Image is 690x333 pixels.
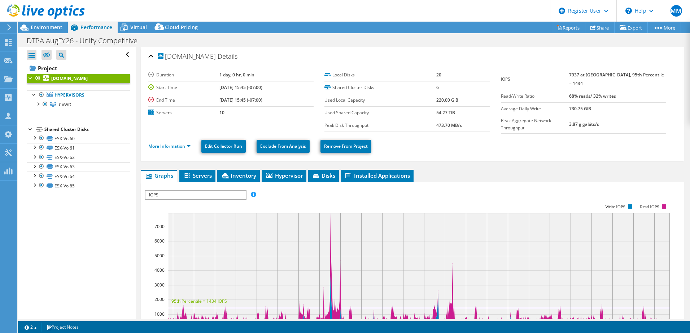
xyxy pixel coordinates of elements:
[640,204,659,209] text: Read IOPS
[324,122,436,129] label: Peak Disk Throughput
[51,75,88,81] b: [DOMAIN_NAME]
[154,282,165,288] text: 3000
[154,223,165,230] text: 7000
[145,191,245,199] span: IOPS
[219,110,224,116] b: 10
[501,117,569,132] label: Peak Aggregate Network Throughput
[31,24,62,31] span: Environment
[27,100,130,109] a: CVWD
[154,296,165,302] text: 2000
[257,140,310,153] a: Exclude From Analysis
[569,106,591,112] b: 730.75 GiB
[148,71,219,79] label: Duration
[344,172,410,179] span: Installed Applications
[436,122,462,128] b: 473.70 MB/s
[647,22,681,33] a: More
[171,298,227,304] text: 95th Percentile = 1434 IOPS
[569,121,599,127] b: 3.87 gigabits/s
[27,172,130,181] a: ESX-Vol64
[614,22,648,33] a: Export
[27,134,130,143] a: ESX-Vol60
[501,76,569,83] label: IOPS
[569,93,616,99] b: 68% reads/ 32% writes
[148,84,219,91] label: Start Time
[201,140,246,153] a: Edit Collector Run
[154,311,165,317] text: 1000
[183,172,212,179] span: Servers
[436,72,441,78] b: 20
[501,93,569,100] label: Read/Write Ratio
[585,22,615,33] a: Share
[23,37,149,45] h1: DTPA AugFY26 - Unity Competitive
[501,105,569,112] label: Average Daily Write
[569,72,664,86] b: 7937 at [GEOGRAPHIC_DATA], 95th Percentile = 1434
[44,125,130,134] div: Shared Cluster Disks
[27,143,130,152] a: ESX-Vol61
[218,52,237,61] span: Details
[265,172,303,179] span: Hypervisor
[625,8,632,14] svg: \n
[59,102,71,108] span: CVWD
[671,5,682,17] span: MM
[154,238,165,244] text: 6000
[148,97,219,104] label: End Time
[27,162,130,172] a: ESX-Vol63
[27,74,130,83] a: [DOMAIN_NAME]
[219,84,262,90] b: [DATE] 15:45 (-07:00)
[27,90,130,100] a: Hypervisors
[324,84,436,91] label: Shared Cluster Disks
[154,267,165,273] text: 4000
[551,22,585,33] a: Reports
[27,62,130,74] a: Project
[221,172,256,179] span: Inventory
[165,24,198,31] span: Cloud Pricing
[436,84,439,90] b: 6
[324,109,436,116] label: Used Shared Capacity
[324,71,436,79] label: Local Disks
[312,172,335,179] span: Disks
[436,110,455,116] b: 54.27 TiB
[130,24,147,31] span: Virtual
[324,97,436,104] label: Used Local Capacity
[219,72,254,78] b: 1 day, 0 hr, 0 min
[27,153,130,162] a: ESX-Vol62
[80,24,112,31] span: Performance
[219,97,262,103] b: [DATE] 15:45 (-07:00)
[436,97,458,103] b: 220.00 GiB
[148,109,219,116] label: Servers
[27,181,130,190] a: ESX-Vol65
[148,143,191,149] a: More Information
[19,323,42,332] a: 2
[42,323,84,332] a: Project Notes
[320,140,371,153] a: Remove From Project
[158,53,216,60] span: [DOMAIN_NAME]
[154,253,165,259] text: 5000
[145,172,173,179] span: Graphs
[605,204,625,209] text: Write IOPS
